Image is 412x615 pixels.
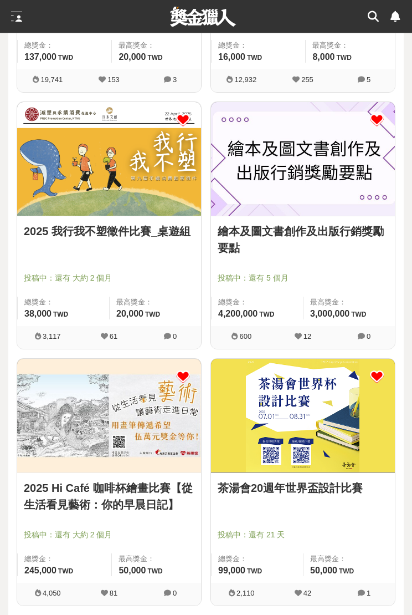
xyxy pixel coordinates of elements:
[24,554,105,565] span: 總獎金：
[211,103,395,216] img: Cover Image
[236,589,255,598] span: 2,110
[43,589,61,598] span: 4,050
[218,40,298,52] span: 總獎金：
[24,530,194,541] span: 投稿中：還有 大約 2 個月
[24,297,102,308] span: 總獎金：
[218,309,257,319] span: 4,200,000
[119,53,146,62] span: 20,000
[303,333,311,341] span: 12
[367,589,370,598] span: 1
[218,223,388,257] a: 繪本及圖文書創作及出版行銷獎勵要點
[58,54,73,62] span: TWD
[339,568,354,576] span: TWD
[218,297,296,308] span: 總獎金：
[173,333,177,341] span: 0
[218,273,388,284] span: 投稿中：還有 5 個月
[173,76,177,84] span: 3
[110,589,117,598] span: 81
[211,359,395,473] img: Cover Image
[43,333,61,341] span: 3,117
[40,76,63,84] span: 19,741
[303,589,311,598] span: 42
[218,566,245,576] span: 99,000
[367,333,370,341] span: 0
[110,333,117,341] span: 61
[239,333,251,341] span: 600
[24,566,56,576] span: 245,000
[247,54,262,62] span: TWD
[247,568,262,576] span: TWD
[147,54,162,62] span: TWD
[234,76,256,84] span: 12,932
[24,273,194,284] span: 投稿中：還有 大約 2 個月
[107,76,120,84] span: 153
[259,311,274,319] span: TWD
[173,589,177,598] span: 0
[24,53,56,62] span: 137,000
[24,40,105,52] span: 總獎金：
[310,297,388,308] span: 最高獎金：
[116,297,194,308] span: 最高獎金：
[17,103,201,217] a: Cover Image
[145,311,160,319] span: TWD
[119,40,194,52] span: 最高獎金：
[24,223,194,240] a: 2025 我行我不塑徵件比賽_桌遊組
[116,309,143,319] span: 20,000
[351,311,366,319] span: TWD
[218,554,296,565] span: 總獎金：
[53,311,68,319] span: TWD
[24,480,194,514] a: 2025 Hi Café 咖啡杯繪畫比賽【從生活看見藝術：你的早晨日記】
[58,568,73,576] span: TWD
[218,53,245,62] span: 16,000
[312,40,388,52] span: 最高獎金：
[312,53,334,62] span: 8,000
[218,530,388,541] span: 投稿中：還有 21 天
[24,309,51,319] span: 38,000
[310,566,337,576] span: 50,000
[119,554,194,565] span: 最高獎金：
[17,103,201,216] img: Cover Image
[218,480,388,497] a: 茶湯會20週年世界盃設計比賽
[147,568,162,576] span: TWD
[301,76,313,84] span: 255
[17,359,201,473] img: Cover Image
[310,554,388,565] span: 最高獎金：
[310,309,349,319] span: 3,000,000
[119,566,146,576] span: 50,000
[337,54,352,62] span: TWD
[211,103,395,217] a: Cover Image
[367,76,370,84] span: 5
